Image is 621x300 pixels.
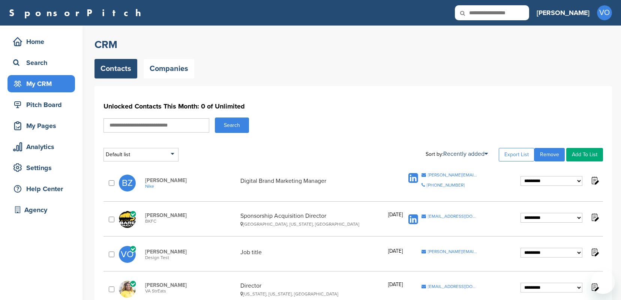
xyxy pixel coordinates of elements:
h1: Unlocked Contacts This Month: 0 of Unlimited [103,99,603,113]
a: Coterie 11 [119,281,138,298]
a: Bkfc logo [119,211,138,228]
a: Pitch Board [7,96,75,113]
span: [EMAIL_ADDRESS][DOMAIN_NAME] [428,214,478,219]
span: [EMAIL_ADDRESS][DOMAIN_NAME] [428,284,478,289]
div: Director [240,282,384,297]
a: My Pages [7,117,75,134]
div: Pitch Board [11,98,75,112]
img: Bkfc logo [119,211,136,228]
iframe: Button to launch messaging window [591,270,615,294]
span: [PERSON_NAME] [145,282,237,288]
a: Add To List [566,148,603,161]
div: Job title [240,249,384,260]
div: [GEOGRAPHIC_DATA], [US_STATE], [GEOGRAPHIC_DATA] [240,222,384,227]
button: Search [215,118,249,133]
div: [DATE] [388,282,403,297]
img: Notes [590,213,599,222]
span: BKFC [145,219,237,224]
div: My Pages [11,119,75,133]
div: Digital Brand Marketing Manager [240,177,384,189]
span: VO [119,246,136,263]
span: [PERSON_NAME] [145,212,237,219]
div: Sponsorship Acquisition Director [240,212,384,227]
div: Agency [11,203,75,217]
span: [PERSON_NAME][EMAIL_ADDRESS][PERSON_NAME][DOMAIN_NAME] [428,249,478,254]
div: Analytics [11,140,75,154]
img: Notes [590,247,599,257]
h3: [PERSON_NAME] [537,8,589,18]
div: Sort by: [426,151,488,157]
span: [PERSON_NAME] [145,249,237,255]
span: BZ [119,175,136,191]
span: [PERSON_NAME] [145,177,237,184]
img: Coterie 11 [119,281,136,298]
div: [PERSON_NAME][EMAIL_ADDRESS][PERSON_NAME][DOMAIN_NAME] [428,173,478,177]
div: My CRM [11,77,75,90]
div: Help Center [11,182,75,196]
a: Companies [144,59,194,78]
a: Help Center [7,180,75,197]
h2: CRM [94,38,612,51]
a: Remove [534,148,565,161]
a: Agency [7,201,75,219]
a: [PERSON_NAME] [537,5,589,21]
a: My CRM [7,75,75,92]
a: SponsorPitch [9,8,146,18]
div: Settings [11,161,75,175]
div: Default list [103,148,178,161]
a: Nike [145,184,237,189]
div: [US_STATE], [US_STATE], [GEOGRAPHIC_DATA] [240,291,384,297]
a: Analytics [7,138,75,155]
span: VA StrEats [145,288,237,294]
div: Search [11,56,75,69]
div: [PHONE_NUMBER] [427,183,465,187]
img: Notes [590,176,599,185]
img: Notes [590,282,599,292]
span: Design Test [145,255,237,260]
a: Contacts [94,59,137,78]
div: [DATE] [388,212,403,227]
a: Export List [499,148,534,161]
span: VO [597,5,612,20]
a: Home [7,33,75,50]
a: VO [119,246,138,263]
a: Recently added [443,150,488,158]
div: [DATE] [388,249,403,260]
a: Search [7,54,75,71]
div: Home [11,35,75,48]
a: Settings [7,159,75,176]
